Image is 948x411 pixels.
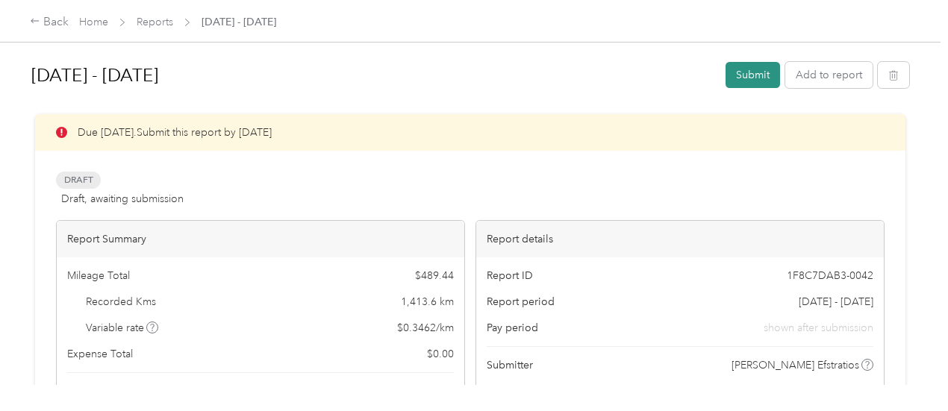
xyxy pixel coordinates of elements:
div: Due [DATE]. Submit this report by [DATE] [35,114,905,151]
span: $ 0.00 [427,346,454,362]
span: Mileage Total [67,268,130,283]
div: Report details [476,221,884,257]
span: Draft, awaiting submission [61,191,184,207]
span: [PERSON_NAME] Efstratios [732,357,859,373]
span: [DATE] - [DATE] [799,294,873,310]
span: Submitter [487,357,533,373]
span: Draft [56,172,101,189]
button: Add to report [785,62,873,88]
span: $ 489.44 [411,383,454,401]
span: 1F8C7DAB3-0042 [787,268,873,283]
span: Pay period [487,320,538,336]
span: 1,413.6 km [401,294,454,310]
span: $ 0.3462 / km [397,320,454,336]
span: Submitted on [487,383,552,399]
a: Home [79,16,108,28]
a: Reports [137,16,173,28]
div: Report Summary [57,221,464,257]
button: Submit [726,62,780,88]
span: $ 489.44 [415,268,454,283]
span: Variable rate [86,320,159,336]
div: Back [30,13,69,31]
span: Recorded Kms [86,294,156,310]
span: [DATE] - [DATE] [202,14,276,30]
h1: Sep 1 - 30, 2025 [31,57,715,93]
iframe: Everlance-gr Chat Button Frame [864,327,948,411]
span: Expense Total [67,346,133,362]
span: Report ID [487,268,533,283]
span: shown after submission [764,320,873,336]
span: Report period [487,294,555,310]
span: Report total [67,384,127,400]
